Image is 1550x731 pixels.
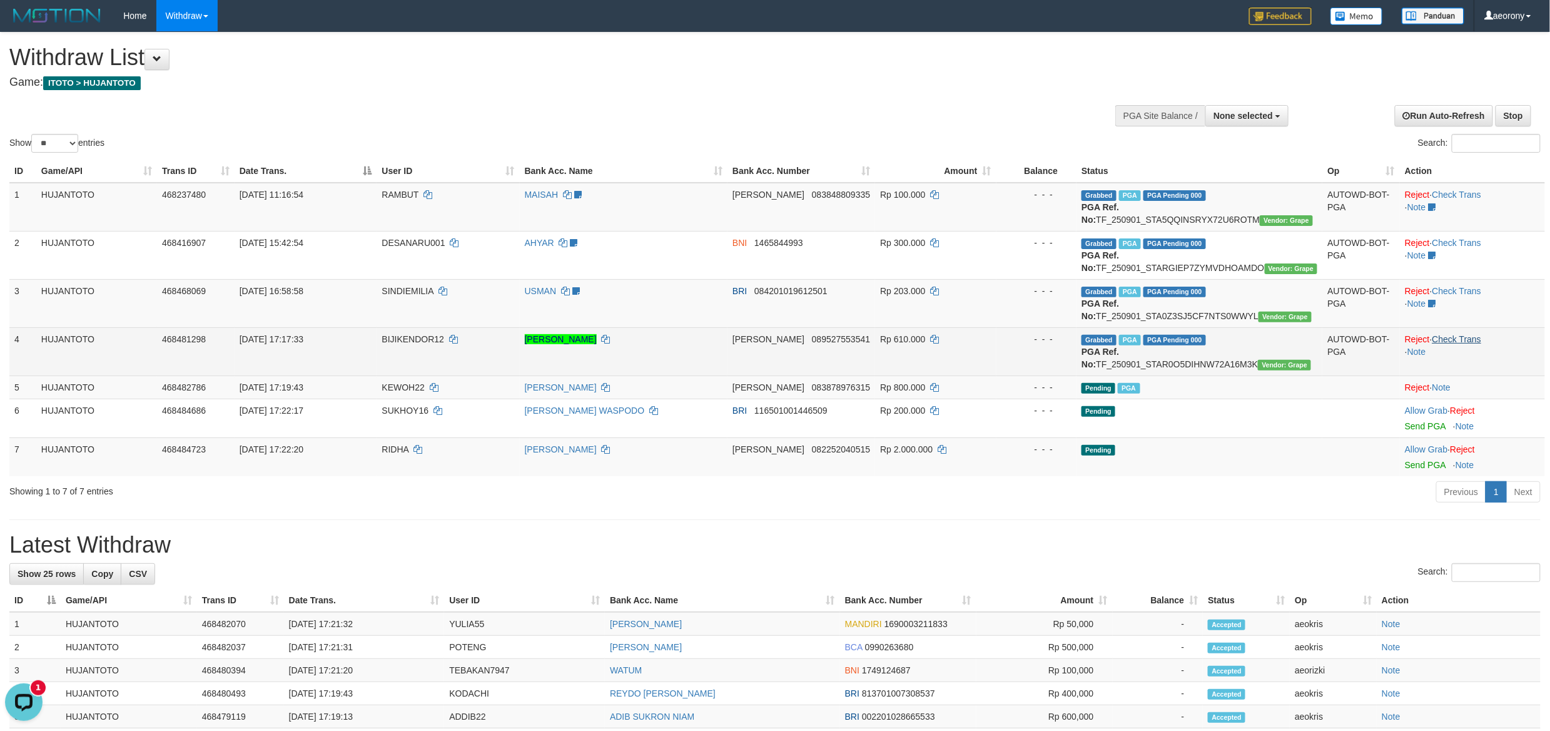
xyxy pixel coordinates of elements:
[1076,279,1322,327] td: TF_250901_STA0Z3SJ5CF7NTS0WWYL
[605,589,840,612] th: Bank Acc. Name: activate to sort column ascending
[1432,334,1482,344] a: Check Trans
[9,183,36,232] td: 1
[382,382,424,392] span: KEWOH22
[1081,190,1117,201] span: Grabbed
[1382,619,1401,629] a: Note
[1081,299,1119,321] b: PGA Ref. No:
[610,642,682,652] a: [PERSON_NAME]
[1436,481,1486,503] a: Previous
[1001,381,1072,394] div: - - -
[197,705,284,728] td: 468479119
[1450,444,1475,454] a: Reject
[36,399,157,437] td: HUJANTOTO
[162,334,206,344] span: 468481298
[1382,688,1401,698] a: Note
[1001,285,1072,297] div: - - -
[1081,287,1117,297] span: Grabbed
[1418,134,1541,153] label: Search:
[1001,188,1072,201] div: - - -
[1213,111,1273,121] span: None selected
[812,334,870,344] span: Copy 089527553541 to clipboard
[1143,238,1206,249] span: PGA Pending
[520,160,727,183] th: Bank Acc. Name: activate to sort column ascending
[36,437,157,476] td: HUJANTOTO
[9,376,36,399] td: 5
[1249,8,1312,25] img: Feedback.jpg
[976,612,1113,636] td: Rp 50,000
[9,279,36,327] td: 3
[732,382,804,392] span: [PERSON_NAME]
[845,688,859,698] span: BRI
[1118,383,1140,394] span: Marked by aeobudij
[9,231,36,279] td: 2
[1330,8,1383,25] img: Button%20Memo.svg
[197,636,284,659] td: 468482037
[996,160,1077,183] th: Balance
[976,636,1113,659] td: Rp 500,000
[845,665,859,675] span: BNI
[1407,347,1426,357] a: Note
[1496,105,1531,126] a: Stop
[525,406,645,416] a: [PERSON_NAME] WASPODO
[1506,481,1541,503] a: Next
[1143,190,1206,201] span: PGA Pending
[197,659,284,682] td: 468480394
[1113,659,1203,682] td: -
[18,569,76,579] span: Show 25 rows
[865,642,914,652] span: Copy 0990263680 to clipboard
[61,705,197,728] td: HUJANTOTO
[31,134,78,153] select: Showentries
[1402,8,1464,24] img: panduan.png
[240,406,303,416] span: [DATE] 17:22:17
[1205,105,1289,126] button: None selected
[1452,134,1541,153] input: Search:
[197,612,284,636] td: 468482070
[1001,404,1072,417] div: - - -
[61,589,197,612] th: Game/API: activate to sort column ascending
[1382,665,1401,675] a: Note
[1290,612,1377,636] td: aeokris
[1081,445,1115,456] span: Pending
[610,619,682,629] a: [PERSON_NAME]
[5,5,43,43] button: Open LiveChat chat widget
[1377,589,1541,612] th: Action
[1322,279,1400,327] td: AUTOWD-BOT-PGA
[880,444,933,454] span: Rp 2.000.000
[162,286,206,296] span: 468468069
[9,533,1541,558] h1: Latest Withdraw
[732,190,804,200] span: [PERSON_NAME]
[1290,659,1377,682] td: aeorizki
[1290,589,1377,612] th: Op: activate to sort column ascending
[610,688,716,698] a: REYDO [PERSON_NAME]
[1456,460,1474,470] a: Note
[1405,444,1447,454] a: Allow Grab
[377,160,519,183] th: User ID: activate to sort column ascending
[812,382,870,392] span: Copy 083878976315 to clipboard
[1400,437,1545,476] td: ·
[1113,589,1203,612] th: Balance: activate to sort column ascending
[1208,666,1245,677] span: Accepted
[1076,231,1322,279] td: TF_250901_STARGIEP7ZYMVDHOAMDO
[1081,335,1117,345] span: Grabbed
[884,619,948,629] span: Copy 1690003211833 to clipboard
[1456,421,1474,431] a: Note
[976,705,1113,728] td: Rp 600,000
[1418,563,1541,582] label: Search:
[754,238,803,248] span: Copy 1465844993 to clipboard
[9,437,36,476] td: 7
[845,642,863,652] span: BCA
[1113,705,1203,728] td: -
[1405,421,1446,431] a: Send PGA
[845,712,859,722] span: BRI
[36,327,157,376] td: HUJANTOTO
[840,589,976,612] th: Bank Acc. Number: activate to sort column ascending
[1119,238,1141,249] span: Marked by aeorizki
[1450,406,1475,416] a: Reject
[1258,360,1311,371] span: Vendor URL: https://settle31.1velocity.biz
[240,382,303,392] span: [DATE] 17:19:43
[732,238,747,248] span: BNI
[1322,160,1400,183] th: Op: activate to sort column ascending
[9,589,61,612] th: ID: activate to sort column descending
[240,190,303,200] span: [DATE] 11:16:54
[880,334,925,344] span: Rp 610.000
